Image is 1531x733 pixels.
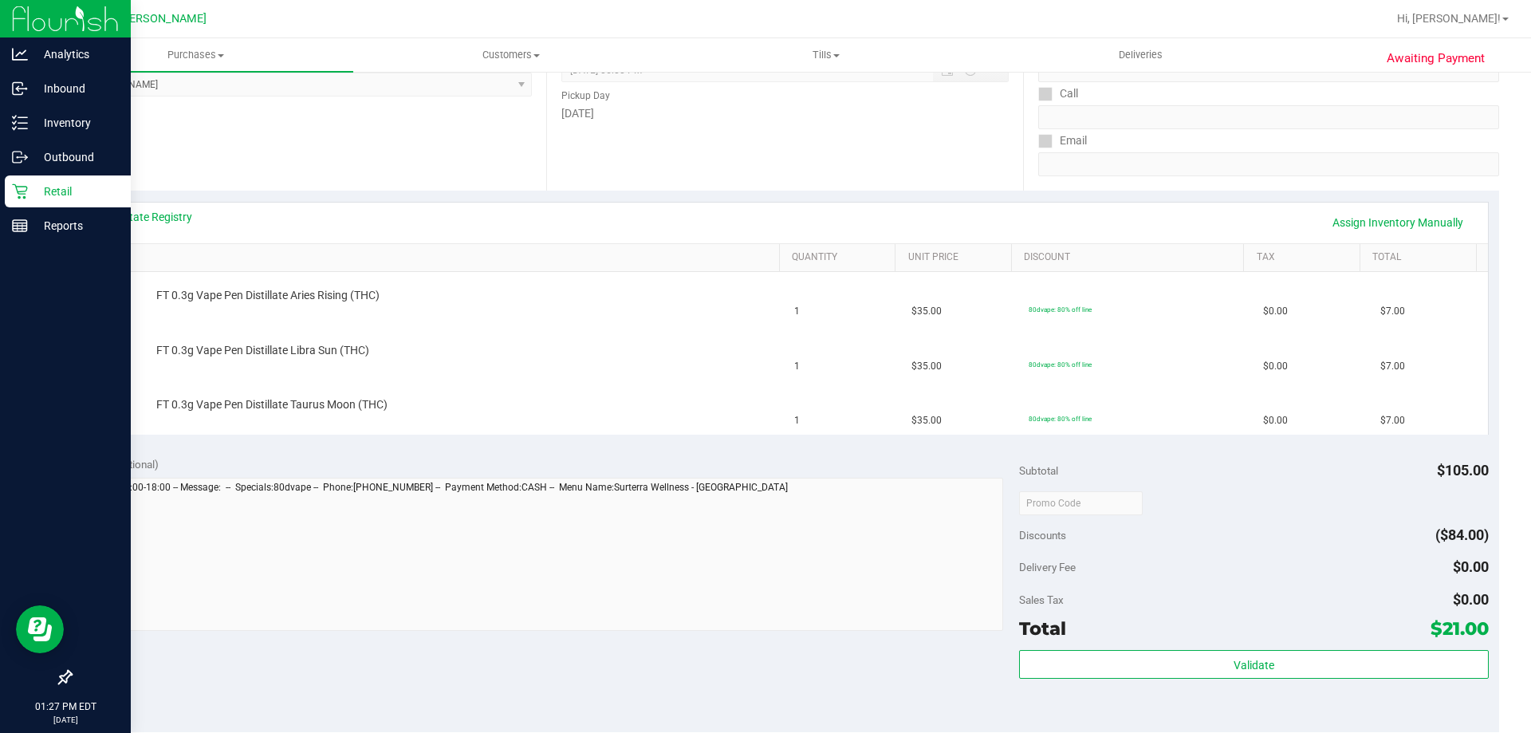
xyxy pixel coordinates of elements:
[911,413,942,428] span: $35.00
[1453,558,1489,575] span: $0.00
[1019,464,1058,477] span: Subtotal
[792,251,889,264] a: Quantity
[1234,659,1274,672] span: Validate
[1257,251,1354,264] a: Tax
[12,115,28,131] inline-svg: Inventory
[983,38,1298,72] a: Deliveries
[16,605,64,653] iframe: Resource center
[354,48,667,62] span: Customers
[1437,462,1489,479] span: $105.00
[7,700,124,714] p: 01:27 PM EDT
[156,343,369,358] span: FT 0.3g Vape Pen Distillate Libra Sun (THC)
[28,113,124,132] p: Inventory
[1431,617,1489,640] span: $21.00
[12,218,28,234] inline-svg: Reports
[794,304,800,319] span: 1
[1097,48,1184,62] span: Deliveries
[1263,359,1288,374] span: $0.00
[28,148,124,167] p: Outbound
[1322,209,1474,236] a: Assign Inventory Manually
[1019,617,1066,640] span: Total
[669,48,982,62] span: Tills
[12,81,28,97] inline-svg: Inbound
[908,251,1006,264] a: Unit Price
[911,359,942,374] span: $35.00
[7,714,124,726] p: [DATE]
[1029,361,1092,368] span: 80dvape: 80% off line
[911,304,942,319] span: $35.00
[1038,129,1087,152] label: Email
[12,183,28,199] inline-svg: Retail
[156,288,380,303] span: FT 0.3g Vape Pen Distillate Aries Rising (THC)
[794,359,800,374] span: 1
[668,38,983,72] a: Tills
[94,251,773,264] a: SKU
[1380,359,1405,374] span: $7.00
[1380,304,1405,319] span: $7.00
[1029,415,1092,423] span: 80dvape: 80% off line
[12,149,28,165] inline-svg: Outbound
[1038,105,1499,129] input: Format: (999) 999-9999
[1380,413,1405,428] span: $7.00
[96,209,192,225] a: View State Registry
[28,45,124,64] p: Analytics
[1019,593,1064,606] span: Sales Tax
[1029,305,1092,313] span: 80dvape: 80% off line
[1435,526,1489,543] span: ($84.00)
[1019,521,1066,550] span: Discounts
[1019,561,1076,573] span: Delivery Fee
[561,89,610,103] label: Pickup Day
[38,38,353,72] a: Purchases
[1019,650,1488,679] button: Validate
[28,79,124,98] p: Inbound
[119,12,207,26] span: [PERSON_NAME]
[1372,251,1470,264] a: Total
[1024,251,1238,264] a: Discount
[156,397,388,412] span: FT 0.3g Vape Pen Distillate Taurus Moon (THC)
[1397,12,1501,25] span: Hi, [PERSON_NAME]!
[1019,491,1143,515] input: Promo Code
[38,48,353,62] span: Purchases
[1453,591,1489,608] span: $0.00
[561,105,1008,122] div: [DATE]
[1038,82,1078,105] label: Call
[1263,304,1288,319] span: $0.00
[28,216,124,235] p: Reports
[28,182,124,201] p: Retail
[353,38,668,72] a: Customers
[794,413,800,428] span: 1
[1263,413,1288,428] span: $0.00
[1387,49,1485,68] span: Awaiting Payment
[12,46,28,62] inline-svg: Analytics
